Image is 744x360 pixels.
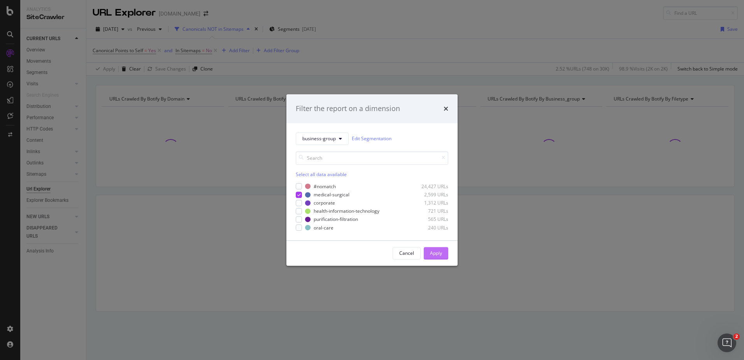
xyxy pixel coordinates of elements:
[410,199,448,206] div: 1,312 URLs
[410,191,448,198] div: 2,599 URLs
[430,250,442,256] div: Apply
[733,334,740,340] span: 2
[410,216,448,223] div: 565 URLs
[352,134,391,143] a: Edit Segmentation
[314,216,358,223] div: purification-filtration
[314,183,336,190] div: #nomatch
[314,208,379,214] div: health-information-technology
[444,104,448,114] div: times
[296,132,349,145] button: business-group
[410,224,448,231] div: 240 URLs
[296,104,400,114] div: Filter the report on a dimension
[286,94,458,266] div: modal
[399,250,414,256] div: Cancel
[424,247,448,259] button: Apply
[296,171,448,178] div: Select all data available
[296,151,448,165] input: Search
[410,183,448,190] div: 24,427 URLs
[314,191,349,198] div: medical-surgical
[393,247,421,259] button: Cancel
[314,199,335,206] div: corporate
[410,208,448,214] div: 721 URLs
[314,224,333,231] div: oral-care
[718,334,736,352] iframe: Intercom live chat
[302,135,336,142] span: business-group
